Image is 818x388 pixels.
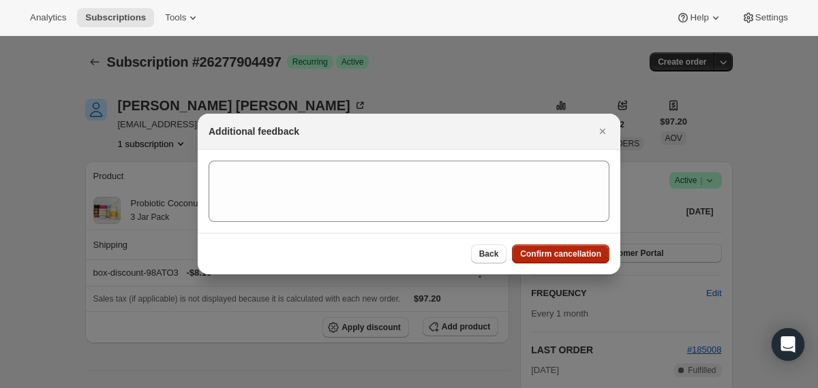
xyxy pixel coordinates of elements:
span: Subscriptions [85,12,146,23]
button: Back [471,244,507,263]
span: Analytics [30,12,66,23]
span: Help [690,12,708,23]
button: Analytics [22,8,74,27]
div: Open Intercom Messenger [772,328,804,361]
button: Tools [157,8,208,27]
span: Tools [165,12,186,23]
span: Settings [755,12,788,23]
span: Confirm cancellation [520,248,601,259]
span: Back [479,248,499,259]
h2: Additional feedback [209,125,299,138]
button: Help [668,8,730,27]
button: Close [593,122,612,141]
button: Settings [733,8,796,27]
button: Confirm cancellation [512,244,609,263]
button: Subscriptions [77,8,154,27]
